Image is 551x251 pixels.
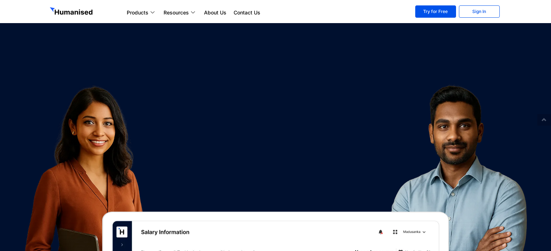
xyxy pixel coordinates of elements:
[200,8,230,17] a: About Us
[160,8,200,17] a: Resources
[415,5,456,18] a: Try for Free
[50,7,94,17] img: GetHumanised Logo
[230,8,264,17] a: Contact Us
[459,5,500,18] a: Sign In
[123,8,160,17] a: Products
